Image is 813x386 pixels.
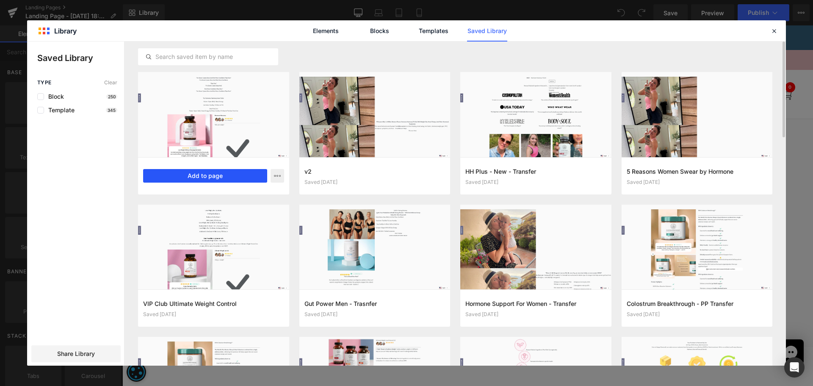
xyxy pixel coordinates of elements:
h3: 5 Reasons Women Swear by Hormone [627,167,768,176]
span: Clear [104,80,117,86]
span: Share Library [57,350,95,358]
a: Open cart [658,60,669,76]
button: EUR€ [528,64,549,75]
button: Shop Products [466,353,537,382]
p: Start building your page [105,156,586,166]
h3: v2 [304,167,445,176]
a: ⭐⭐⭐⭐⭐ Trusted by over 2.4 million happy customers 📦 FREE SHIPPING on EU orders over €99 [215,31,476,38]
div: Cookie consent button [4,337,24,356]
a: Support [561,63,587,75]
button: About Happy Mammoth [23,353,222,382]
a: Saved Library [467,20,507,42]
h3: Gut Power Men - Trasnfer [304,299,445,308]
p: Saved Library [37,52,124,64]
a: My Rewards [96,65,134,73]
span: Template [44,107,75,114]
a: Templates [413,20,454,42]
div: Saved [DATE] [627,179,768,185]
span: Type [37,80,52,86]
div: Saved [DATE] [143,311,284,317]
span: Block [44,93,64,100]
h3: Colostrum Breakthrough - PP Transfer [627,299,768,308]
a: Our Story [51,65,82,73]
input: Search saved item by name [138,52,278,62]
a: Reviews [147,65,173,73]
p: 250 [106,94,117,99]
p: 345 [106,108,117,113]
button: Add to page [143,169,267,183]
div: Saved [DATE] [627,311,768,317]
a: Elements [306,20,346,42]
a: Shop [21,65,38,73]
h3: Hormone Support For Women - Transfer [465,299,606,308]
div: Saved [DATE] [304,311,445,317]
a: VIP Club [186,65,213,73]
div: Saved [DATE] [465,311,606,317]
span: 0 [663,57,673,67]
a: Account [599,63,625,75]
span: Click To Start [445,4,521,20]
div: Chat [656,314,681,339]
div: Saved [DATE] [465,179,606,185]
img: HM_Logo_Black_1.webp [329,52,362,86]
div: Saved [DATE] [304,179,445,185]
a: Blocks [359,20,400,42]
h3: VIP Club Ultimate Weight Control [143,299,284,308]
nav: Main navigation [21,63,213,75]
div: Open Intercom Messenger [784,357,805,378]
button: Customer Service [307,353,382,382]
button: Discover More [622,353,667,382]
p: or Drag & Drop elements from left sidebar [105,283,586,289]
h3: HH Plus - New - Transfer [465,167,606,176]
a: Explore Template [307,259,384,276]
